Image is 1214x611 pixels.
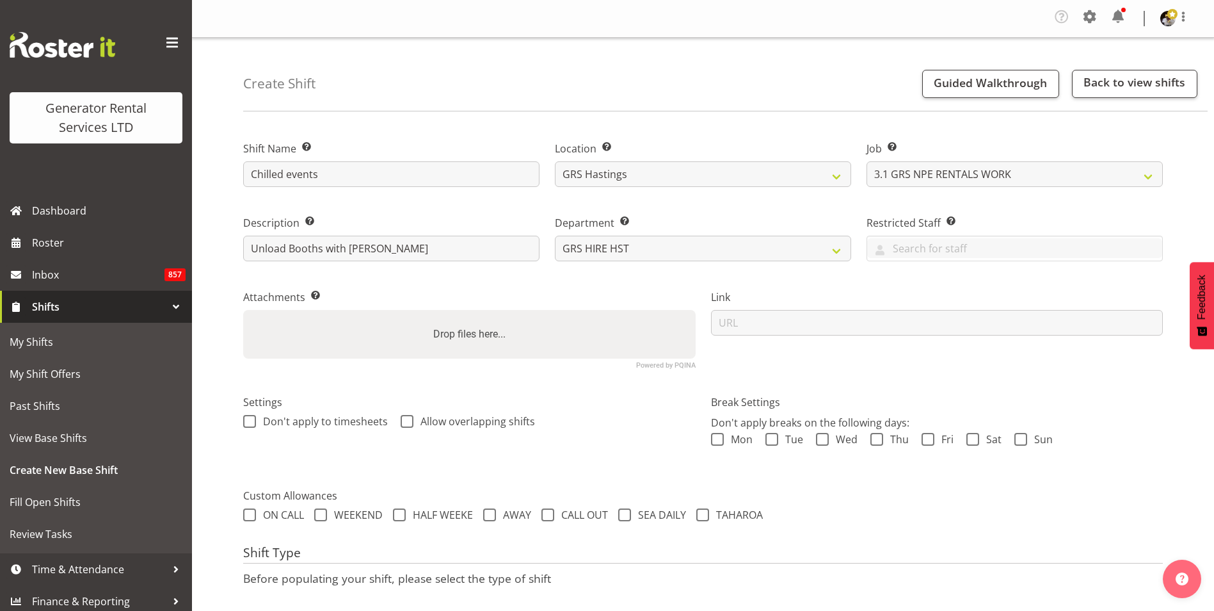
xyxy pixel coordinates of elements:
label: Shift Name [243,141,539,156]
p: Don't apply breaks on the following days: [711,415,1163,430]
h4: Shift Type [243,546,1163,564]
a: Fill Open Shifts [3,486,189,518]
a: Create New Base Shift [3,454,189,486]
span: Tue [778,433,803,446]
span: Shifts [32,297,166,316]
span: ON CALL [256,509,304,521]
span: My Shifts [10,332,182,352]
div: Generator Rental Services LTD [22,99,170,137]
label: Settings [243,395,696,410]
input: Shift Name [243,161,539,187]
input: Description [243,236,539,261]
span: Allow overlapping shifts [413,415,535,428]
input: Search for staff [867,238,1162,258]
span: My Shift Offers [10,364,182,384]
span: CALL OUT [554,509,608,521]
span: Fill Open Shifts [10,493,182,512]
p: Before populating your shift, please select the type of shift [243,571,1163,585]
span: AWAY [496,509,531,521]
a: Review Tasks [3,518,189,550]
span: 857 [164,268,186,281]
a: View Base Shifts [3,422,189,454]
span: WEEKEND [327,509,383,521]
span: Thu [883,433,909,446]
span: TAHAROA [709,509,763,521]
label: Department [555,215,851,231]
a: Back to view shifts [1072,70,1197,98]
label: Restricted Staff [867,215,1163,231]
span: Review Tasks [10,525,182,544]
a: My Shift Offers [3,358,189,390]
label: Description [243,215,539,231]
span: Finance & Reporting [32,592,166,611]
button: Guided Walkthrough [922,70,1059,98]
span: Mon [724,433,753,446]
span: Wed [829,433,858,446]
span: HALF WEEKE [406,509,473,521]
a: Powered by PQINA [636,363,696,368]
label: Attachments [243,289,696,305]
span: Dashboard [32,201,186,220]
label: Custom Allowances [243,488,1163,503]
span: Don't apply to timesheets [256,415,388,428]
a: My Shifts [3,326,189,358]
span: Feedback [1196,275,1208,320]
span: Create New Base Shift [10,460,182,480]
span: Guided Walkthrough [934,75,1047,90]
h4: Create Shift [243,76,315,91]
img: andrew-crenfeldtab2e0c3de70d43fd7286f7b271d34304.png [1160,11,1176,26]
img: help-xxl-2.png [1176,573,1188,585]
a: Past Shifts [3,390,189,422]
button: Feedback - Show survey [1190,262,1214,349]
span: Fri [934,433,954,446]
span: Inbox [32,265,164,284]
label: Link [711,289,1163,305]
label: Break Settings [711,395,1163,410]
span: Sat [979,433,1002,446]
span: View Base Shifts [10,428,182,448]
input: URL [711,310,1163,336]
span: SEA DAILY [631,509,686,521]
span: Sun [1027,433,1053,446]
span: Past Shifts [10,396,182,416]
label: Drop files here... [428,322,511,347]
label: Job [867,141,1163,156]
span: Time & Attendance [32,560,166,579]
img: Rosterit website logo [10,32,115,58]
label: Location [555,141,851,156]
span: Roster [32,233,186,252]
